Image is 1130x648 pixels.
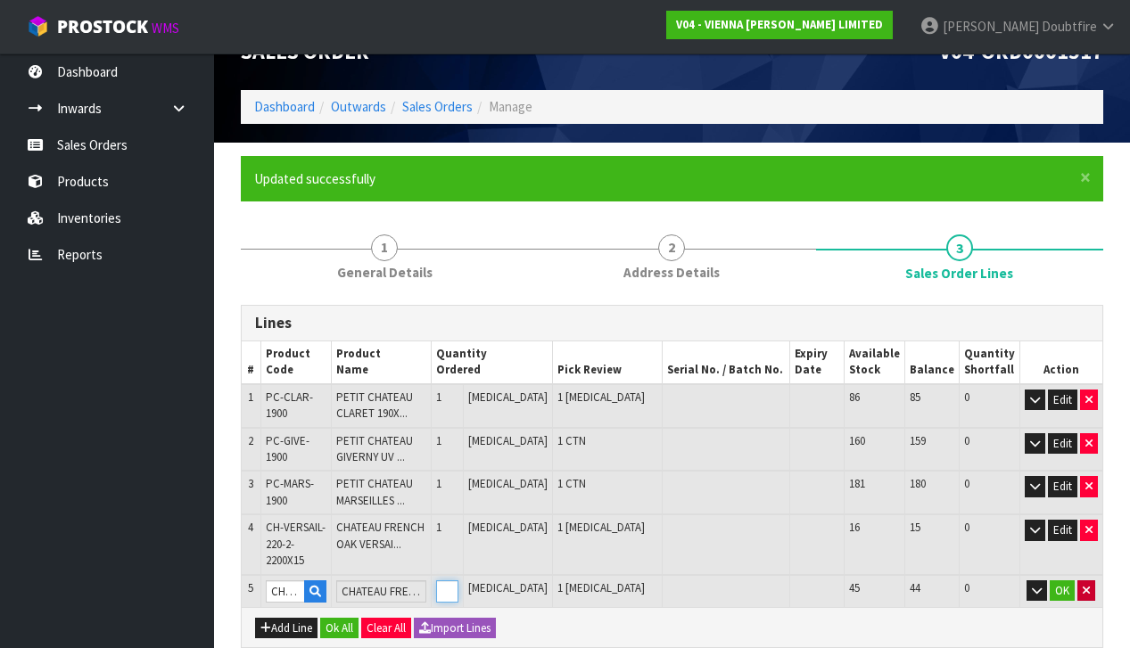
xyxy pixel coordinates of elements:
[1042,18,1097,35] span: Doubtfire
[436,433,441,448] span: 1
[849,580,860,595] span: 45
[964,476,969,491] span: 0
[943,18,1039,35] span: [PERSON_NAME]
[332,341,432,384] th: Product Name
[260,341,331,384] th: Product Code
[436,476,441,491] span: 1
[964,390,969,405] span: 0
[905,264,1013,283] span: Sales Order Lines
[1019,341,1102,384] th: Action
[676,17,883,32] strong: V04 - VIENNA [PERSON_NAME] LIMITED
[248,390,253,405] span: 1
[266,476,314,507] span: PC-MARS-1900
[1080,165,1091,190] span: ×
[320,618,359,639] button: Ok All
[255,618,318,639] button: Add Line
[254,98,315,115] a: Dashboard
[849,520,860,535] span: 16
[557,580,645,595] span: 1 [MEDICAL_DATA]
[248,580,253,595] span: 5
[904,341,959,384] th: Balance
[1050,580,1075,602] button: OK
[623,263,720,282] span: Address Details
[468,433,548,448] span: [MEDICAL_DATA]
[658,234,685,261] span: 2
[371,234,398,261] span: 1
[248,476,253,491] span: 3
[414,618,496,639] button: Import Lines
[663,341,790,384] th: Serial No. / Batch No.
[553,341,663,384] th: Pick Review
[1048,520,1077,541] button: Edit
[1048,390,1077,411] button: Edit
[242,341,260,384] th: #
[255,315,1089,332] h3: Lines
[964,580,969,595] span: 0
[436,520,441,535] span: 1
[336,390,413,421] span: PETIT CHATEAU CLARET 190X...
[557,390,645,405] span: 1 [MEDICAL_DATA]
[964,433,969,448] span: 0
[432,341,553,384] th: Quantity Ordered
[946,234,973,261] span: 3
[248,520,253,535] span: 4
[402,98,473,115] a: Sales Orders
[910,433,926,448] span: 159
[436,580,458,603] input: Qty Ordered
[1048,433,1077,455] button: Edit
[336,476,413,507] span: PETIT CHATEAU MARSEILLES ...
[468,390,548,405] span: [MEDICAL_DATA]
[248,433,253,448] span: 2
[57,15,148,38] span: ProStock
[266,390,313,421] span: PC-CLAR-1900
[557,476,586,491] span: 1 CTN
[849,390,860,405] span: 86
[361,618,411,639] button: Clear All
[790,341,845,384] th: Expiry Date
[964,520,969,535] span: 0
[266,580,305,603] input: Code
[254,170,375,187] span: Updated successfully
[468,520,548,535] span: [MEDICAL_DATA]
[910,390,920,405] span: 85
[910,580,920,595] span: 44
[331,98,386,115] a: Outwards
[468,580,548,595] span: [MEDICAL_DATA]
[436,390,441,405] span: 1
[1048,476,1077,497] button: Edit
[849,433,865,448] span: 160
[959,341,1019,384] th: Quantity Shortfall
[152,20,179,37] small: WMS
[336,520,425,551] span: CHATEAU FRENCH OAK VERSAI...
[910,476,926,491] span: 180
[910,520,920,535] span: 15
[557,433,586,448] span: 1 CTN
[266,520,326,568] span: CH-VERSAIL-220-2-2200X15
[468,476,548,491] span: [MEDICAL_DATA]
[557,520,645,535] span: 1 [MEDICAL_DATA]
[849,476,865,491] span: 181
[266,433,309,464] span: PC-GIVE-1900
[489,98,532,115] span: Manage
[336,580,426,603] input: Name
[336,433,413,464] span: PETIT CHATEAU GIVERNY UV ...
[337,263,433,282] span: General Details
[27,15,49,37] img: cube-alt.png
[844,341,904,384] th: Available Stock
